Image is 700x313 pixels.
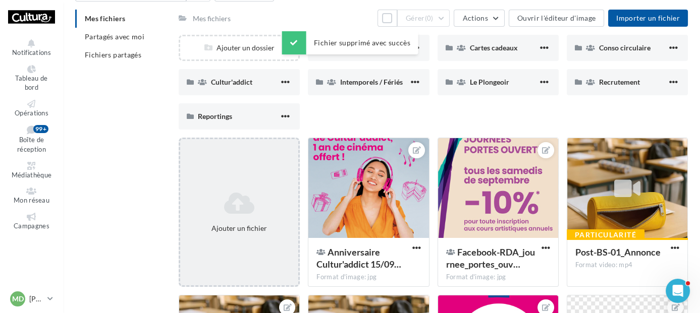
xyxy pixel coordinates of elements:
[12,294,24,304] span: MD
[470,78,509,86] span: Le Plongeoir
[14,196,49,204] span: Mon réseau
[462,14,488,22] span: Actions
[282,31,418,54] div: Fichier supprimé avec succès
[85,50,141,59] span: Fichiers partagés
[12,48,51,56] span: Notifications
[8,123,55,155] a: Boîte de réception 99+
[340,78,403,86] span: Intemporels / Fériés
[8,211,55,232] a: Campagnes
[608,10,688,27] button: Importer un fichier
[8,98,55,119] a: Opérations
[29,294,43,304] p: [PERSON_NAME]
[567,229,644,240] div: Particularité
[85,14,125,23] span: Mes fichiers
[316,273,420,282] div: Format d'image: jpg
[446,246,535,270] span: Facebook-RDA_journee_portes_ouvertes
[33,125,48,133] div: 99+
[85,32,144,41] span: Partagés avec moi
[8,63,55,94] a: Tableau de bord
[8,37,55,59] button: Notifications
[446,273,550,282] div: Format d'image: jpg
[509,10,604,27] button: Ouvrir l'éditeur d'image
[17,136,46,154] span: Boîte de réception
[397,10,450,27] button: Gérer(0)
[15,74,47,92] span: Tableau de bord
[180,43,298,53] div: Ajouter un dossier
[12,171,52,179] span: Médiathèque
[425,14,434,22] span: (0)
[14,222,49,230] span: Campagnes
[184,223,294,233] div: Ajouter un fichier
[575,246,661,258] span: Post-BS-01_Annonce
[575,261,679,270] div: Format video: mp4
[599,43,651,52] span: Conso circulaire
[211,78,252,86] span: Cultur'addict
[15,109,48,117] span: Opérations
[470,43,518,52] span: Cartes cadeaux
[8,289,55,308] a: MD [PERSON_NAME]
[8,185,55,207] a: Mon réseau
[616,14,680,22] span: Importer un fichier
[666,279,690,303] iframe: Intercom live chat
[599,78,640,86] span: Recrutement
[193,14,231,24] div: Mes fichiers
[8,160,55,181] a: Médiathèque
[454,10,504,27] button: Actions
[316,246,401,270] span: Anniversaire Cultur'addict 15/09 au 28/09
[198,112,232,120] span: Reportings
